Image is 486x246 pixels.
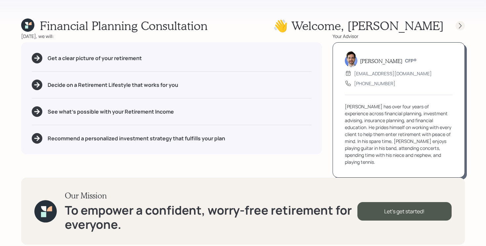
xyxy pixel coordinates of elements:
div: Let's get started! [357,202,452,221]
h1: Financial Planning Consultation [40,18,208,33]
h1: To empower a confident, worry-free retirement for everyone. [65,203,357,231]
h1: 👋 Welcome , [PERSON_NAME] [273,18,444,33]
h5: Recommend a personalized investment strategy that fulfills your plan [48,135,225,142]
h5: See what's possible with your Retirement Income [48,109,174,115]
h3: Our Mission [65,191,357,200]
div: [DATE], we will: [21,33,322,40]
h5: Get a clear picture of your retirement [48,55,142,61]
div: [PERSON_NAME] has over four years of experience across financial planning, investment advising, i... [345,103,453,165]
div: [PHONE_NUMBER] [354,80,395,87]
img: jonah-coleman-headshot.png [345,51,357,67]
div: Your Advisor [333,33,465,40]
h6: CFP® [405,58,417,64]
h5: [PERSON_NAME] [360,58,402,64]
div: [EMAIL_ADDRESS][DOMAIN_NAME] [354,70,432,77]
h5: Decide on a Retirement Lifestyle that works for you [48,82,178,88]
